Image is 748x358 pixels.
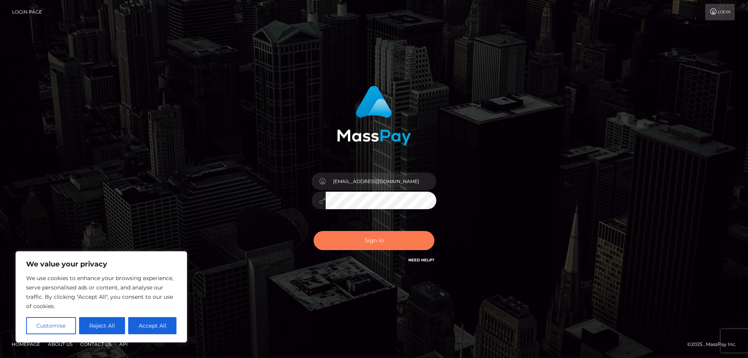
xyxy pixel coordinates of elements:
[408,257,434,263] a: Need Help?
[45,338,76,350] a: About Us
[26,273,176,311] p: We use cookies to enhance your browsing experience, serve personalised ads or content, and analys...
[77,338,115,350] a: Contact Us
[116,338,131,350] a: API
[337,86,411,145] img: MassPay Login
[26,259,176,269] p: We value your privacy
[687,340,742,349] div: © 2025 , MassPay Inc.
[705,4,735,20] a: Login
[26,317,76,334] button: Customise
[326,173,436,190] input: Username...
[12,4,42,20] a: Login Page
[79,317,125,334] button: Reject All
[314,231,434,250] button: Sign in
[128,317,176,334] button: Accept All
[16,251,187,342] div: We value your privacy
[9,338,43,350] a: Homepage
